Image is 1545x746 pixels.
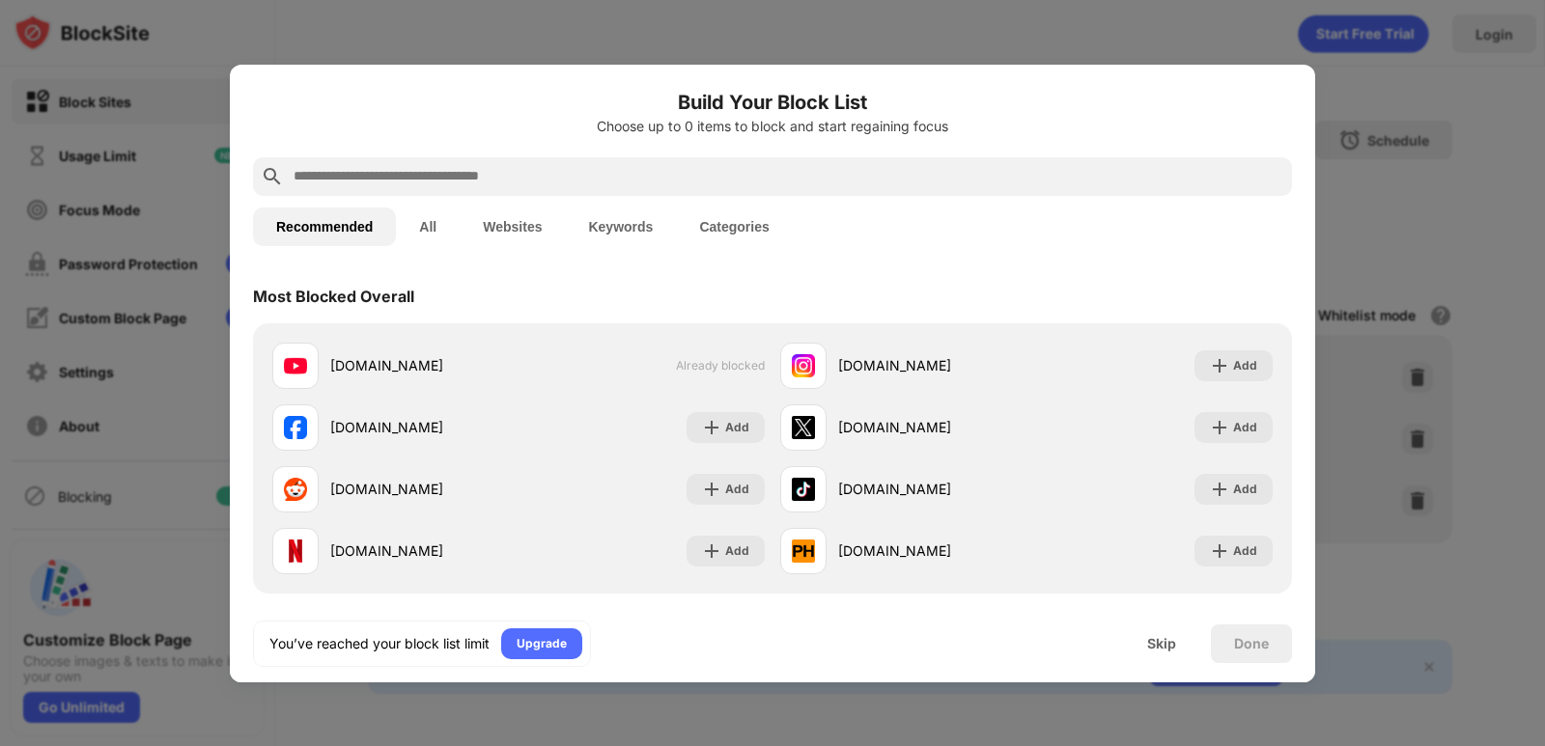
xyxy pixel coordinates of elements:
[253,119,1292,134] div: Choose up to 0 items to block and start regaining focus
[1147,636,1176,651] div: Skip
[517,634,567,653] div: Upgrade
[792,416,815,439] img: favicons
[253,88,1292,117] h6: Build Your Block List
[1233,356,1257,375] div: Add
[1233,541,1257,561] div: Add
[725,480,749,499] div: Add
[253,207,396,246] button: Recommended
[284,478,307,501] img: favicons
[330,417,519,437] div: [DOMAIN_NAME]
[676,207,792,246] button: Categories
[792,539,815,563] img: favicons
[284,354,307,377] img: favicons
[253,287,414,306] div: Most Blocked Overall
[792,478,815,501] img: favicons
[725,418,749,437] div: Add
[838,355,1026,375] div: [DOMAIN_NAME]
[676,358,765,373] span: Already blocked
[269,634,490,653] div: You’ve reached your block list limit
[330,540,519,561] div: [DOMAIN_NAME]
[565,207,676,246] button: Keywords
[460,207,565,246] button: Websites
[284,539,307,563] img: favicons
[396,207,460,246] button: All
[1234,636,1269,651] div: Done
[1233,418,1257,437] div: Add
[725,541,749,561] div: Add
[1233,480,1257,499] div: Add
[838,479,1026,499] div: [DOMAIN_NAME]
[284,416,307,439] img: favicons
[838,540,1026,561] div: [DOMAIN_NAME]
[261,165,284,188] img: search.svg
[792,354,815,377] img: favicons
[330,355,519,375] div: [DOMAIN_NAME]
[330,479,519,499] div: [DOMAIN_NAME]
[838,417,1026,437] div: [DOMAIN_NAME]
